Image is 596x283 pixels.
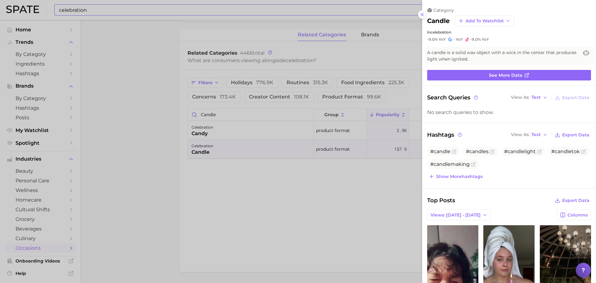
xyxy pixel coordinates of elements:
button: Flag as miscategorized or irrelevant [490,149,495,154]
button: Flag as miscategorized or irrelevant [537,149,542,154]
span: #candlemaking [430,161,470,167]
span: YoY [456,37,463,42]
span: YoY [439,37,446,42]
span: Search Queries [427,93,479,102]
button: View AsText [509,131,549,139]
h2: candle [427,17,450,25]
div: No search queries to show. [427,109,591,115]
span: #candlelight [504,148,536,154]
span: Text [531,133,541,136]
span: Show more hashtags [436,174,483,179]
button: Add to Watchlist [455,16,514,26]
button: Views: [DATE] - [DATE] [427,210,491,220]
span: Add to Watchlist [466,18,504,24]
span: Export Data [562,132,589,138]
button: Export Data [553,93,591,102]
span: #candletok [551,148,580,154]
span: -9.0% [427,37,438,42]
span: celebration [431,30,451,34]
span: Export Data [562,198,589,203]
span: Views: [DATE] - [DATE] [431,212,481,218]
span: -9.0% [470,37,481,42]
span: A candle is a solid wax object with a wick in the center that produces light when ignited. [427,49,579,62]
button: Columns [557,210,591,220]
span: Columns [567,212,588,218]
span: Top Posts [427,196,455,205]
button: Flag as miscategorized or irrelevant [471,162,476,167]
span: category [433,7,454,13]
button: View AsText [509,94,549,102]
button: Flag as miscategorized or irrelevant [581,149,586,154]
span: See more data [489,73,522,78]
span: YoY [482,37,489,42]
a: See more data [427,70,591,80]
span: - [453,37,455,42]
span: Export Data [562,95,589,100]
button: Export Data [553,196,591,205]
span: View As [511,96,530,99]
div: in [427,30,591,34]
span: #candle [430,148,450,154]
span: #candles [466,148,489,154]
button: Flag as miscategorized or irrelevant [452,149,457,154]
button: Show morehashtags [427,172,484,181]
button: Export Data [553,130,591,139]
span: View As [511,133,530,136]
span: Hashtags [427,130,463,139]
span: Text [531,96,541,99]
